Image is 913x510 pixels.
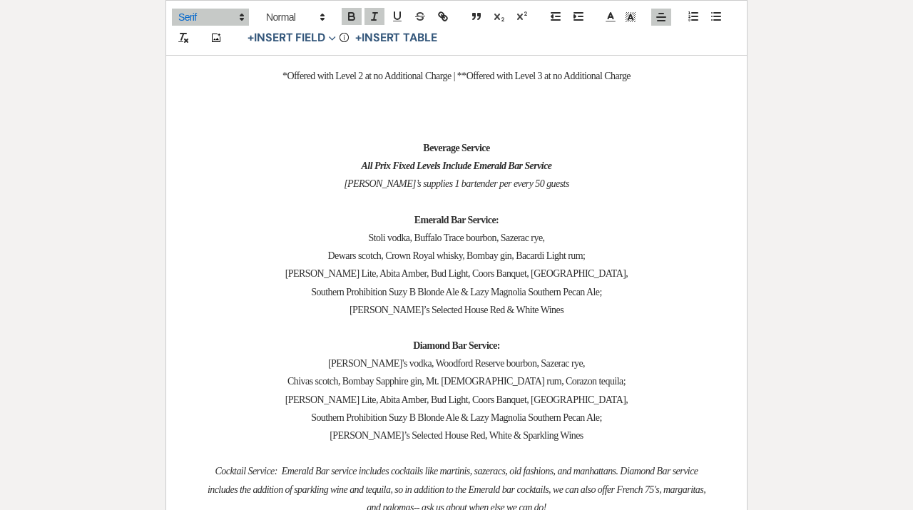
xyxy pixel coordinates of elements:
button: Insert Field [243,30,341,47]
span: [PERSON_NAME] Lite, Abita Amber, Bud Light, Coors Banquet, [GEOGRAPHIC_DATA], [285,268,628,279]
span: Alignment [651,9,671,26]
span: [PERSON_NAME]'s vodka, Woodford Reserve bourbon, Sazerac rye, [328,358,585,369]
strong: Emerald Bar Service: [414,215,499,225]
span: [PERSON_NAME]’s Selected House Red, White & Sparkling Wines [330,430,583,441]
em: [PERSON_NAME]’s supplies 1 bartender per every 50 guests [344,178,569,189]
span: Stoli vodka, Buffalo Trace bourbon, Sazerac rye, [369,233,545,243]
span: Chivas scotch, Bombay Sapphire gin, Mt. [DEMOGRAPHIC_DATA] rum, Corazon tequila; [287,376,626,387]
span: Southern Prohibition Suzy B Blonde Ale & Lazy Magnolia Southern Pecan Ale; [311,412,602,423]
span: Text Background Color [621,9,641,26]
span: [PERSON_NAME]’s Selected House Red & White Wines [350,305,563,315]
span: Header Formats [260,9,330,26]
em: All Prix Fixed Levels Include Emerald Bar Service [362,160,552,171]
span: + [248,33,254,44]
button: +Insert Table [350,30,442,47]
strong: Beverage Service [423,143,489,153]
span: [PERSON_NAME] Lite, Abita Amber, Bud Light, Coors Banquet, [GEOGRAPHIC_DATA], [285,394,628,405]
span: Dewars scotch, Crown Royal whisky, Bombay gin, Bacardi Light rum; [328,250,586,261]
span: Southern Prohibition Suzy B Blonde Ale & Lazy Magnolia Southern Pecan Ale; [311,287,602,297]
span: Text Color [601,9,621,26]
span: + [355,33,362,44]
strong: Diamond Bar Service: [413,340,500,351]
span: *Offered with Level 2 at no Additional Charge | **Offered with Level 3 at no Additional Charge [282,71,631,81]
